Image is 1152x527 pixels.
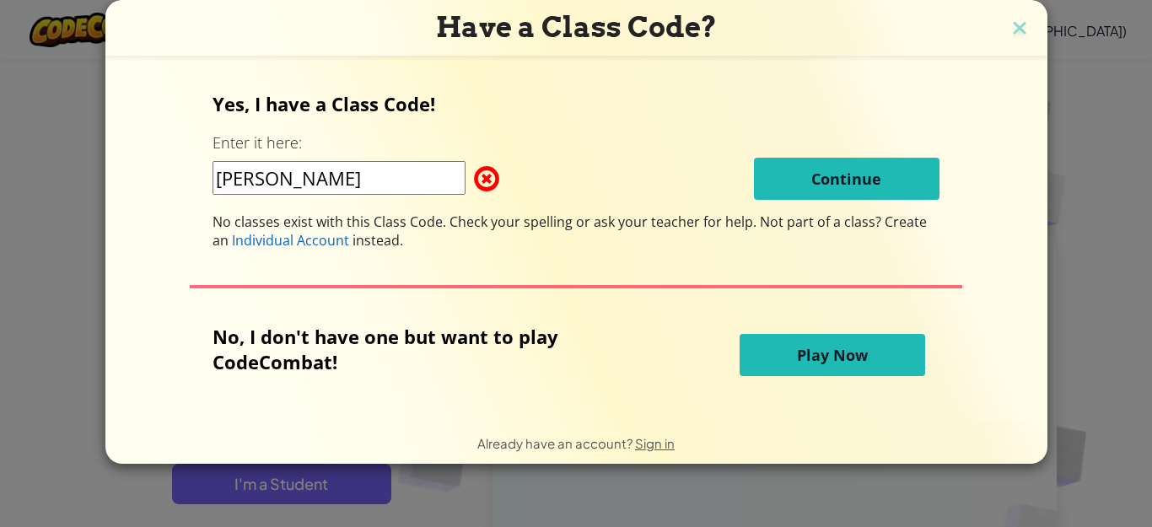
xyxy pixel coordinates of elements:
span: No classes exist with this Class Code. Check your spelling or ask your teacher for help. [213,212,760,231]
span: Not part of a class? Create an [213,212,927,250]
button: Continue [754,158,939,200]
label: Enter it here: [213,132,302,153]
p: No, I don't have one but want to play CodeCombat! [213,324,641,374]
span: Play Now [797,345,868,365]
span: Already have an account? [477,435,635,451]
span: instead. [349,231,403,250]
p: Yes, I have a Class Code! [213,91,939,116]
a: Sign in [635,435,675,451]
span: Have a Class Code? [436,10,717,44]
button: Play Now [740,334,925,376]
span: Individual Account [232,231,349,250]
span: Continue [811,169,881,189]
img: close icon [1009,17,1031,42]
